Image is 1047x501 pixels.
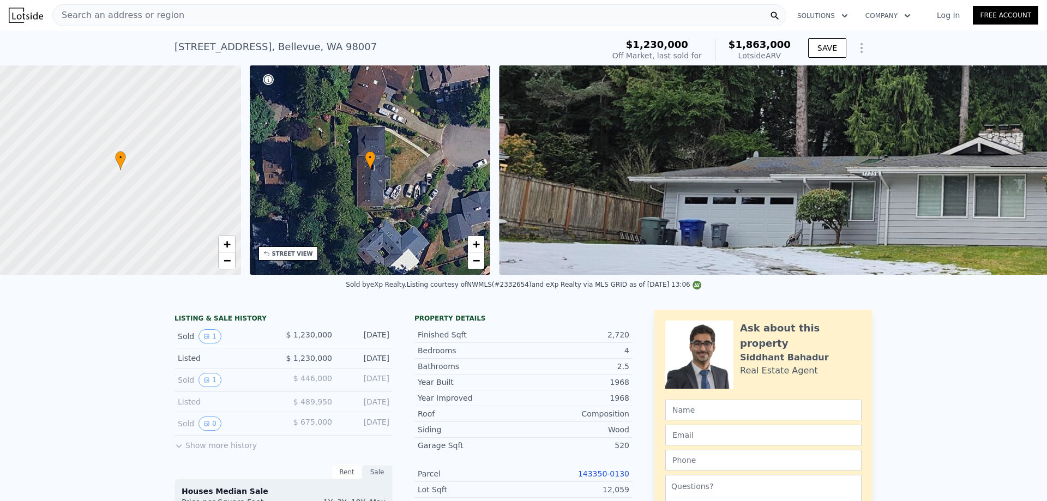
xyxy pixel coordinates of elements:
[665,400,862,420] input: Name
[418,440,523,451] div: Garage Sqft
[418,361,523,372] div: Bathrooms
[115,151,126,170] div: •
[341,417,389,431] div: [DATE]
[174,39,377,55] div: [STREET_ADDRESS] , Bellevue , WA 98007
[414,314,633,323] div: Property details
[468,252,484,269] a: Zoom out
[178,396,275,407] div: Listed
[418,377,523,388] div: Year Built
[293,418,332,426] span: $ 675,000
[198,329,221,343] button: View historical data
[418,484,523,495] div: Lot Sqft
[332,465,362,479] div: Rent
[729,50,791,61] div: Lotside ARV
[740,351,829,364] div: Siddhant Bahadur
[851,37,872,59] button: Show Options
[362,465,393,479] div: Sale
[9,8,43,23] img: Lotside
[418,468,523,479] div: Parcel
[341,329,389,343] div: [DATE]
[341,373,389,387] div: [DATE]
[198,373,221,387] button: View historical data
[293,374,332,383] span: $ 446,000
[346,281,406,288] div: Sold by eXp Realty .
[286,330,332,339] span: $ 1,230,000
[341,396,389,407] div: [DATE]
[578,469,629,478] a: 143350-0130
[523,484,629,495] div: 12,059
[473,253,480,267] span: −
[740,321,862,351] div: Ask about this property
[523,345,629,356] div: 4
[53,9,184,22] span: Search an address or region
[223,253,230,267] span: −
[174,314,393,325] div: LISTING & SALE HISTORY
[523,361,629,372] div: 2.5
[407,281,701,288] div: Listing courtesy of NWMLS (#2332654) and eXp Realty via MLS GRID as of [DATE] 13:06
[219,252,235,269] a: Zoom out
[365,151,376,170] div: •
[468,236,484,252] a: Zoom in
[293,397,332,406] span: $ 489,950
[729,39,791,50] span: $1,863,000
[789,6,857,26] button: Solutions
[626,39,688,50] span: $1,230,000
[523,377,629,388] div: 1968
[178,417,275,431] div: Sold
[272,250,313,258] div: STREET VIEW
[523,424,629,435] div: Wood
[115,153,126,162] span: •
[523,440,629,451] div: 520
[924,10,973,21] a: Log In
[740,364,818,377] div: Real Estate Agent
[418,408,523,419] div: Roof
[612,50,702,61] div: Off Market, last sold for
[523,393,629,403] div: 1968
[523,408,629,419] div: Composition
[665,425,862,445] input: Email
[178,329,275,343] div: Sold
[473,237,480,251] span: +
[808,38,846,58] button: SAVE
[418,393,523,403] div: Year Improved
[418,424,523,435] div: Siding
[973,6,1038,25] a: Free Account
[857,6,919,26] button: Company
[418,329,523,340] div: Finished Sqft
[178,373,275,387] div: Sold
[286,354,332,363] span: $ 1,230,000
[174,436,257,451] button: Show more history
[665,450,862,470] input: Phone
[178,353,275,364] div: Listed
[418,345,523,356] div: Bedrooms
[341,353,389,364] div: [DATE]
[223,237,230,251] span: +
[182,486,386,497] div: Houses Median Sale
[523,329,629,340] div: 2,720
[219,236,235,252] a: Zoom in
[198,417,221,431] button: View historical data
[693,281,701,289] img: NWMLS Logo
[365,153,376,162] span: •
